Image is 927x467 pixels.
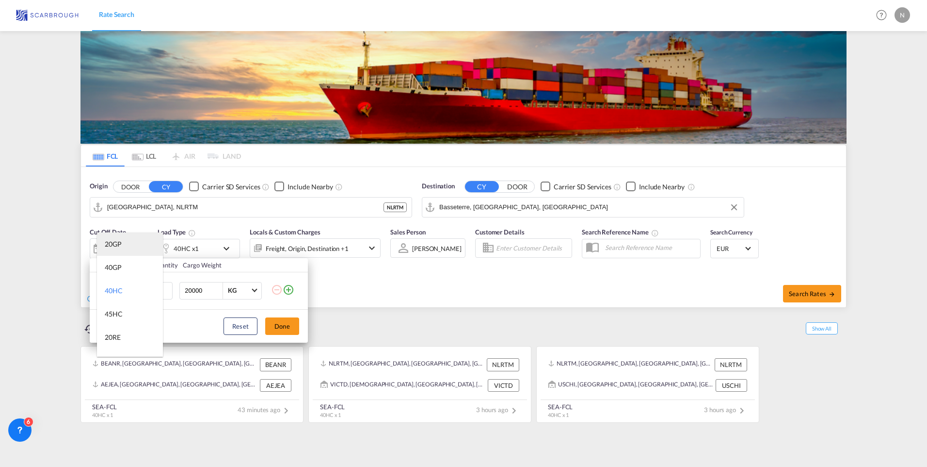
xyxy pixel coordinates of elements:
[105,356,121,366] div: 40RE
[105,286,123,296] div: 40HC
[105,309,123,319] div: 45HC
[105,263,122,272] div: 40GP
[105,239,122,249] div: 20GP
[105,333,121,342] div: 20RE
